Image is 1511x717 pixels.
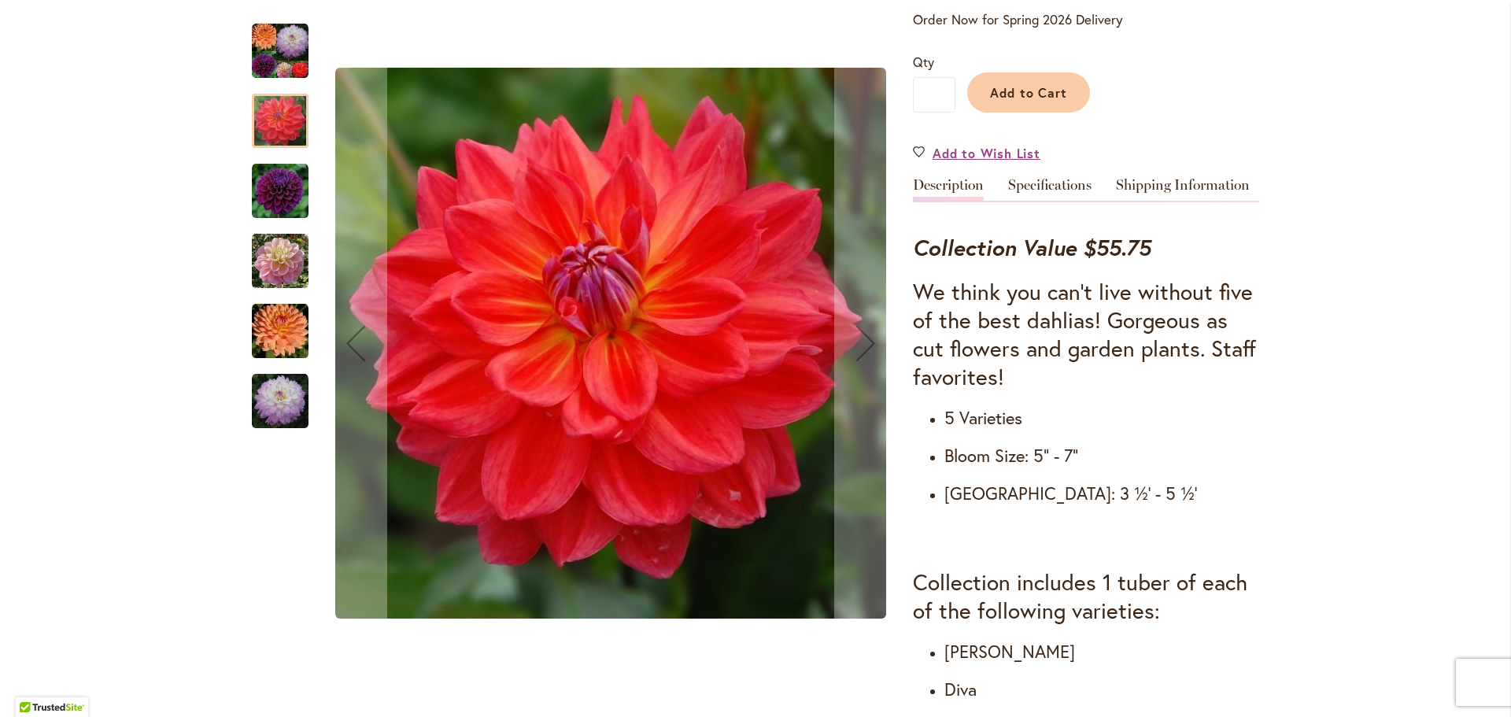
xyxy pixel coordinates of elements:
div: Product Images [324,8,970,679]
a: Description [913,178,984,201]
div: GABBIE'S WISH [252,218,324,288]
span: Add to Wish List [933,144,1040,162]
a: Shipping Information [1116,178,1250,201]
h3: Collection includes 1 tuber of each of the following varieties: [913,568,1259,625]
div: COOPER BLAINE [324,8,897,679]
button: Previous [324,8,387,679]
span: Add to Cart [990,84,1068,101]
img: MIKAYLA MIRANDA [252,373,308,430]
h4: Diva [944,678,1259,700]
div: DIVA [252,148,324,218]
strong: Collection Value $55.75 [913,233,1151,262]
img: GABRIELLE MARIE [252,303,308,360]
button: Next [834,8,897,679]
a: Specifications [1008,178,1092,201]
div: GABRIELLE MARIE [252,288,324,358]
h3: We think you can't live without five of the best dahlias! Gorgeous as cut flowers and garden plan... [913,278,1259,391]
a: Add to Wish List [913,144,1040,162]
img: Fabulous Five Collection [252,23,308,79]
h4: 5 Varieties [944,407,1259,429]
button: Add to Cart [967,72,1090,113]
h4: [PERSON_NAME] [944,641,1259,663]
div: Fabulous Five CollectionCOOPER BLAINEDIVA [324,8,897,679]
span: Qty [913,54,934,70]
img: DIVA [252,163,308,220]
iframe: Launch Accessibility Center [12,661,56,705]
h4: [GEOGRAPHIC_DATA]: 3 ½' - 5 ½' [944,482,1259,504]
div: Fabulous Five Collection [252,8,324,78]
img: COOPER BLAINE [335,68,886,619]
p: Order Now for Spring 2026 Delivery [913,10,1259,29]
h4: Bloom Size: 5" - 7" [944,445,1259,467]
div: MIKAYLA MIRANDA [252,358,308,428]
img: GABBIE'S WISH [252,233,308,290]
div: COOPER BLAINE [252,78,324,148]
